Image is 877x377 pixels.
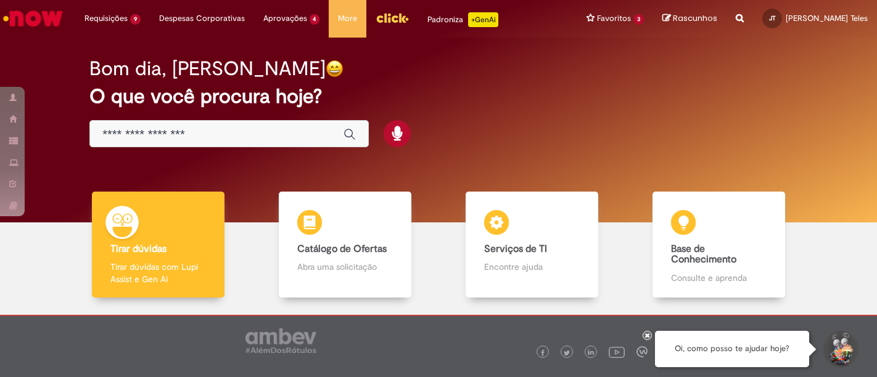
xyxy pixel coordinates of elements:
img: logo_footer_facebook.png [540,350,546,356]
span: 3 [633,14,644,25]
a: Tirar dúvidas Tirar dúvidas com Lupi Assist e Gen Ai [65,192,252,298]
b: Base de Conhecimento [671,243,736,266]
img: logo_footer_twitter.png [564,350,570,356]
div: Padroniza [427,12,498,27]
span: Aprovações [263,12,307,25]
span: JT [769,14,776,22]
span: More [338,12,357,25]
span: [PERSON_NAME] Teles [786,13,868,23]
img: click_logo_yellow_360x200.png [376,9,409,27]
span: Requisições [84,12,128,25]
a: Catálogo de Ofertas Abra uma solicitação [252,192,439,298]
p: +GenAi [468,12,498,27]
a: Rascunhos [662,13,717,25]
a: Serviços de TI Encontre ajuda [439,192,625,298]
span: Rascunhos [673,12,717,24]
button: Iniciar Conversa de Suporte [821,331,858,368]
b: Serviços de TI [484,243,547,255]
div: Oi, como posso te ajudar hoje? [655,331,809,367]
img: logo_footer_ambev_rotulo_gray.png [245,328,316,353]
p: Encontre ajuda [484,261,579,273]
img: happy-face.png [326,60,344,78]
span: Despesas Corporativas [159,12,245,25]
b: Tirar dúvidas [110,243,167,255]
img: ServiceNow [1,6,65,31]
span: Favoritos [597,12,631,25]
p: Consulte e aprenda [671,272,766,284]
b: Catálogo de Ofertas [297,243,387,255]
span: 9 [130,14,141,25]
p: Abra uma solicitação [297,261,392,273]
img: logo_footer_workplace.png [636,346,648,357]
h2: O que você procura hoje? [89,86,788,107]
p: Tirar dúvidas com Lupi Assist e Gen Ai [110,261,205,285]
a: Base de Conhecimento Consulte e aprenda [625,192,812,298]
h2: Bom dia, [PERSON_NAME] [89,58,326,79]
img: logo_footer_youtube.png [609,344,625,360]
img: logo_footer_linkedin.png [588,349,594,357]
span: 4 [310,14,320,25]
